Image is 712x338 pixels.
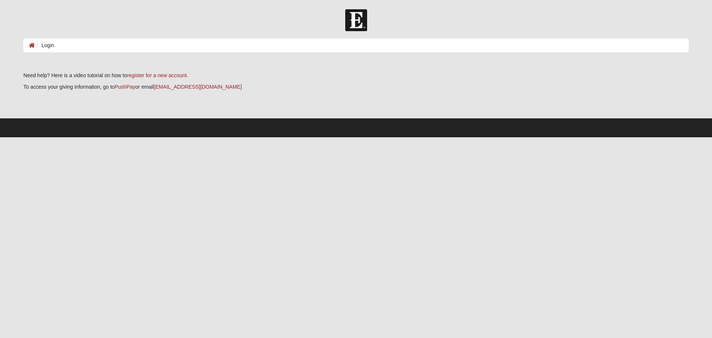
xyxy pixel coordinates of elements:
[345,9,367,31] img: Church of Eleven22 Logo
[35,42,54,49] li: Login
[23,83,689,91] p: To access your giving information, go to or email
[154,84,242,90] a: [EMAIL_ADDRESS][DOMAIN_NAME]
[115,84,135,90] a: PushPay
[127,72,187,78] a: register for a new account
[23,72,689,79] p: Need help? Here is a video tutorial on how to .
